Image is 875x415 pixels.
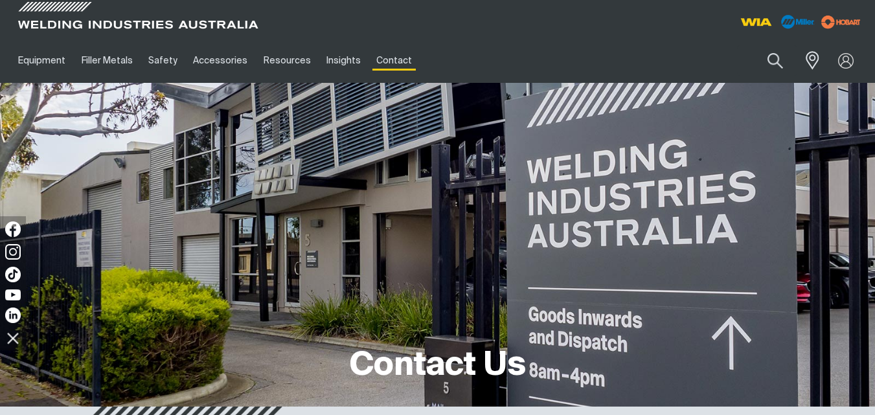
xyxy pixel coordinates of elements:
[737,45,797,76] input: Product name or item number...
[10,38,73,83] a: Equipment
[350,345,526,387] h1: Contact Us
[753,45,797,76] button: Search products
[2,327,24,349] img: hide socials
[5,221,21,237] img: Facebook
[141,38,185,83] a: Safety
[185,38,255,83] a: Accessories
[256,38,319,83] a: Resources
[10,38,651,83] nav: Main
[73,38,140,83] a: Filler Metals
[5,244,21,260] img: Instagram
[5,289,21,300] img: YouTube
[319,38,369,83] a: Insights
[5,267,21,282] img: TikTok
[817,12,865,32] img: miller
[5,308,21,323] img: LinkedIn
[369,38,420,83] a: Contact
